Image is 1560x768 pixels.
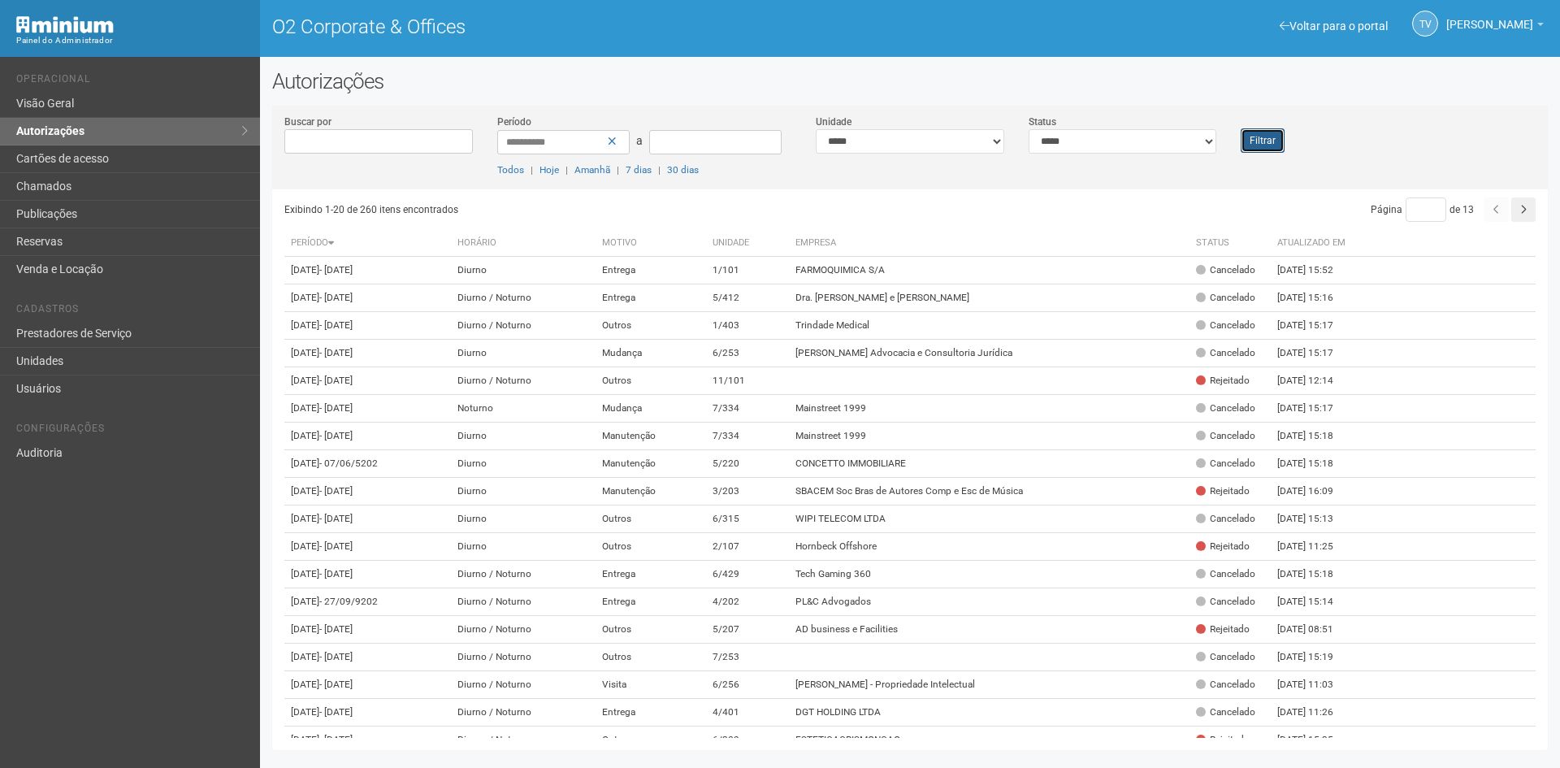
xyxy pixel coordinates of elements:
td: [DATE] [284,312,451,340]
div: Cancelado [1196,512,1255,526]
div: Rejeitado [1196,374,1250,388]
td: 1/101 [706,257,789,284]
td: [DATE] 11:25 [1271,533,1360,561]
a: Amanhã [574,164,610,176]
td: [DATE] [284,257,451,284]
td: Mainstreet 1999 [789,395,1189,423]
span: | [658,164,661,176]
span: - [DATE] [319,402,353,414]
td: 6/315 [706,505,789,533]
td: Manutenção [596,478,706,505]
td: [DATE] 15:18 [1271,423,1360,450]
td: 7/334 [706,395,789,423]
span: Página de 13 [1371,204,1474,215]
h2: Autorizações [272,69,1548,93]
div: Cancelado [1196,595,1255,609]
td: [DATE] [284,423,451,450]
td: AD business e Facilities [789,616,1189,644]
td: Diurno / Noturno [451,284,596,312]
td: SBACEM Soc Bras de Autores Comp e Esc de Música [789,478,1189,505]
div: Rejeitado [1196,540,1250,553]
span: - [DATE] [319,679,353,690]
td: [DATE] 15:17 [1271,395,1360,423]
div: Cancelado [1196,678,1255,692]
td: Diurno / Noturno [451,671,596,699]
td: Entrega [596,561,706,588]
td: 5/412 [706,284,789,312]
td: 3/203 [706,478,789,505]
td: [DATE] 12:14 [1271,367,1360,395]
td: 6/256 [706,671,789,699]
td: 7/253 [706,644,789,671]
td: 4/401 [706,699,789,727]
span: - [DATE] [319,347,353,358]
td: [DATE] [284,727,451,754]
td: DGT HOLDING LTDA [789,699,1189,727]
td: Diurno / Noturno [451,367,596,395]
th: Motivo [596,230,706,257]
td: Manutenção [596,423,706,450]
td: Visita [596,671,706,699]
td: Mudança [596,340,706,367]
td: Outros [596,727,706,754]
td: Diurno [451,257,596,284]
td: Diurno / Noturno [451,588,596,616]
div: Cancelado [1196,457,1255,471]
th: Unidade [706,230,789,257]
td: Outros [596,367,706,395]
td: [DATE] [284,533,451,561]
label: Status [1029,115,1056,129]
td: Tech Gaming 360 [789,561,1189,588]
span: - [DATE] [319,568,353,579]
td: Manutenção [596,450,706,478]
td: Entrega [596,284,706,312]
td: Noturno [451,395,596,423]
span: - [DATE] [319,540,353,552]
th: Horário [451,230,596,257]
th: Empresa [789,230,1189,257]
div: Painel do Administrador [16,33,248,48]
div: Rejeitado [1196,484,1250,498]
label: Período [497,115,531,129]
td: [DATE] 15:35 [1271,727,1360,754]
td: 4/202 [706,588,789,616]
td: 7/334 [706,423,789,450]
td: [DATE] [284,450,451,478]
th: Período [284,230,451,257]
td: [DATE] [284,478,451,505]
td: [DATE] 15:18 [1271,450,1360,478]
td: Diurno [451,505,596,533]
td: Outros [596,312,706,340]
span: - [DATE] [319,623,353,635]
td: [DATE] 15:18 [1271,561,1360,588]
span: | [531,164,533,176]
td: Diurno / Noturno [451,727,596,754]
td: Outros [596,533,706,561]
td: Diurno [451,478,596,505]
td: CONCETTO IMMOBILIARE [789,450,1189,478]
td: 6/253 [706,340,789,367]
div: Exibindo 1-20 de 260 itens encontrados [284,197,911,222]
td: Diurno / Noturno [451,699,596,727]
td: ESTETICACRISMONCAO [789,727,1189,754]
li: Configurações [16,423,248,440]
td: 2/107 [706,533,789,561]
td: Diurno / Noturno [451,644,596,671]
td: [DATE] [284,505,451,533]
td: Mainstreet 1999 [789,423,1189,450]
a: Todos [497,164,524,176]
td: [DATE] [284,367,451,395]
img: Minium [16,16,114,33]
div: Cancelado [1196,291,1255,305]
label: Buscar por [284,115,331,129]
span: - [DATE] [319,734,353,745]
a: 7 dias [626,164,652,176]
span: - [DATE] [319,264,353,276]
td: [DATE] 15:19 [1271,644,1360,671]
span: - 27/09/9202 [319,596,378,607]
td: 6/329 [706,727,789,754]
td: [PERSON_NAME] - Propriedade Intelectual [789,671,1189,699]
td: FARMOQUIMICA S/A [789,257,1189,284]
span: - [DATE] [319,485,353,497]
div: Rejeitado [1196,733,1250,747]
